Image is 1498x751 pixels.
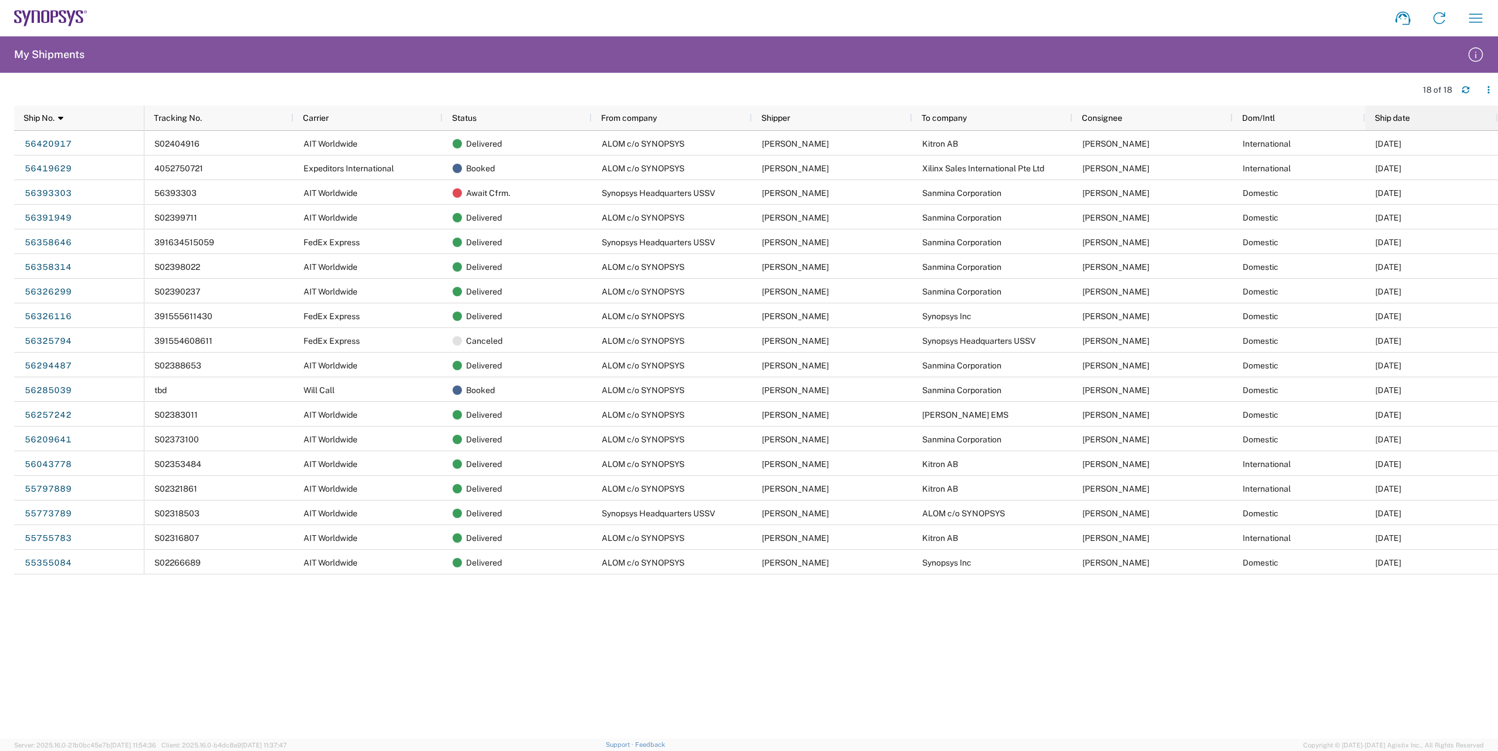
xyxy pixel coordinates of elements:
span: S02398022 [154,262,200,272]
span: International [1243,533,1291,543]
span: Delivered [466,304,502,329]
span: Domestic [1243,361,1278,370]
a: 56358646 [24,233,72,252]
span: 08/05/2025 [1375,213,1401,222]
span: Marcus Warhag [1082,459,1149,469]
a: Feedback [635,741,665,748]
span: Sanmina Corporation [922,435,1001,444]
span: Will Call [303,385,335,395]
span: Canceled [466,329,502,353]
span: To company [922,113,967,123]
span: Manso [1082,385,1149,395]
span: Faizan Qureshi [762,188,829,198]
span: Nirali Trivedi [1082,509,1149,518]
span: Domestic [1243,262,1278,272]
span: 08/08/2025 [1375,139,1401,148]
span: 04/22/2025 [1375,558,1401,567]
span: Ship date [1375,113,1410,123]
span: Dom/Intl [1242,113,1275,123]
span: Nirali Trivedi [762,533,829,543]
span: Booked [466,378,495,402]
a: 56391949 [24,208,72,227]
span: Delivered [466,427,502,452]
span: Nirali Trivedi [762,336,829,346]
span: Javad EMS [922,410,1008,420]
span: ALOM c/o SYNOPSYS [602,312,684,321]
span: Xilinx Sales International Pte Ltd [922,164,1044,173]
span: AIT Worldwide [303,213,357,222]
span: Sanmina Corporation [922,188,1001,198]
span: Synopsys Headquarters USSV [922,336,1035,346]
span: Domestic [1243,410,1278,420]
span: 07/28/2025 [1375,361,1401,370]
span: Domestic [1243,287,1278,296]
span: Nirali Trivedi [762,312,829,321]
span: ALOM c/o SYNOPSYS [602,533,684,543]
span: Copyright © [DATE]-[DATE] Agistix Inc., All Rights Reserved [1303,740,1484,750]
a: 55773789 [24,504,72,523]
span: Booked [466,156,495,181]
span: ALOM c/o SYNOPSYS [602,484,684,493]
span: Expeditors International [303,164,394,173]
a: 56420917 [24,134,72,153]
div: 18 of 18 [1423,84,1452,95]
span: Nirali Trivedi [762,287,829,296]
a: 56326299 [24,282,72,301]
span: Billy Lo [1082,287,1149,296]
span: 07/16/2025 [1375,435,1401,444]
span: Kitron AB [922,139,958,148]
span: 391555611430 [154,312,212,321]
span: Status [452,113,477,123]
h2: My Shipments [14,48,85,62]
span: S02316807 [154,533,199,543]
span: Delivered [466,205,502,230]
span: Domestic [1243,213,1278,222]
span: 07/29/2025 [1375,287,1401,296]
span: Carrier [303,113,329,123]
a: 56209641 [24,430,72,449]
span: International [1243,459,1291,469]
span: S02373100 [154,435,199,444]
span: Delivered [466,402,502,427]
span: ALOM c/o SYNOPSYS [602,459,684,469]
span: Kitron AB [922,484,958,493]
a: 56358314 [24,258,72,276]
span: Faizan Qureshi [762,238,829,247]
span: Synopsys Headquarters USSV [602,238,715,247]
span: Nirali Trivedi [762,164,829,173]
span: Greg Joplin [1082,410,1149,420]
a: 56257242 [24,405,72,424]
span: Sanmina Corporation [922,361,1001,370]
span: AIT Worldwide [303,533,357,543]
span: ALOM c/o SYNOPSYS [602,213,684,222]
a: 56326116 [24,307,72,326]
span: Marcus Warhag [1082,533,1149,543]
span: 07/29/2025 [1375,336,1401,346]
span: 07/31/2025 [1375,238,1401,247]
span: Delivered [466,501,502,526]
span: Synopsys Headquarters USSV [602,188,715,198]
span: Domestic [1243,336,1278,346]
span: From company [601,113,657,123]
span: S02318503 [154,509,200,518]
span: S02388653 [154,361,201,370]
span: AIT Worldwide [303,484,357,493]
span: 06/02/2025 [1375,533,1401,543]
span: Ship No. [23,113,55,123]
span: ALOM c/o SYNOPSYS [922,509,1005,518]
span: Synopsys Headquarters USSV [602,509,715,518]
span: AIT Worldwide [303,410,357,420]
span: FedEx Express [303,336,360,346]
span: Domestic [1243,238,1278,247]
span: Nirali Trivedi [762,262,829,272]
span: Kitron AB [922,533,958,543]
a: 56294487 [24,356,72,375]
span: Server: 2025.16.0-21b0bc45e7b [14,742,156,749]
span: 07/01/2025 [1375,459,1401,469]
span: Billy Lo [1082,361,1149,370]
a: 56419629 [24,159,72,178]
span: Domestic [1243,435,1278,444]
span: AIT Worldwide [303,509,357,518]
span: 07/29/2025 [1375,312,1401,321]
span: ALOM c/o SYNOPSYS [602,164,684,173]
